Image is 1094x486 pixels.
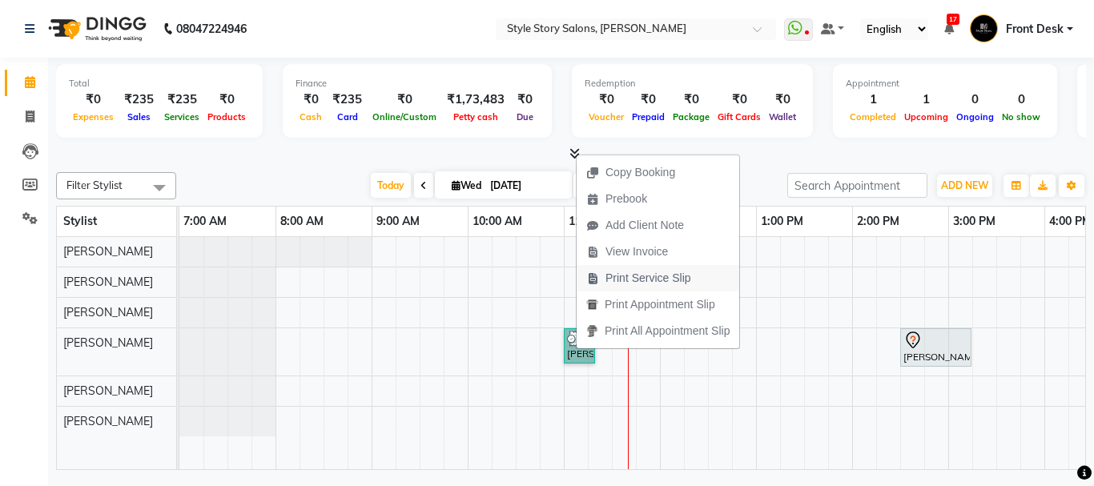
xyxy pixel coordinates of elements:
div: ₹0 [628,90,669,109]
div: ₹0 [69,90,118,109]
span: Products [203,111,250,123]
div: Appointment [846,77,1044,90]
input: 2025-09-03 [485,174,565,198]
b: 08047224946 [176,6,247,51]
div: Finance [296,77,539,90]
span: Print Service Slip [605,270,691,287]
div: ₹0 [203,90,250,109]
div: [PERSON_NAME], TK01, 02:30 PM-03:15 PM, Hair Cut - Master - [DEMOGRAPHIC_DATA] [902,331,970,364]
input: Search Appointment [787,173,927,198]
span: Due [513,111,537,123]
span: Cash [296,111,326,123]
div: 0 [998,90,1044,109]
div: Redemption [585,77,800,90]
div: ₹0 [296,90,326,109]
span: Print Appointment Slip [605,296,715,313]
button: ADD NEW [937,175,992,197]
div: 1 [846,90,900,109]
span: [PERSON_NAME] [63,275,153,289]
span: [PERSON_NAME] [63,335,153,350]
span: Copy Booking [605,164,675,181]
img: printall.png [586,325,598,337]
span: Package [669,111,714,123]
span: Voucher [585,111,628,123]
div: 0 [952,90,998,109]
span: Completed [846,111,900,123]
span: Upcoming [900,111,952,123]
span: Filter Stylist [66,179,123,191]
span: Services [160,111,203,123]
span: Card [333,111,362,123]
img: printapt.png [586,299,598,311]
span: [PERSON_NAME] [63,244,153,259]
a: 3:00 PM [949,210,999,233]
div: ₹0 [714,90,765,109]
div: ₹0 [368,90,440,109]
span: Prepaid [628,111,669,123]
span: [PERSON_NAME] [63,305,153,319]
div: Total [69,77,250,90]
div: ₹1,73,483 [440,90,511,109]
span: Expenses [69,111,118,123]
span: 17 [947,14,959,25]
span: Front Desk [1006,21,1064,38]
span: Today [371,173,411,198]
span: Wallet [765,111,800,123]
span: Stylist [63,214,97,228]
div: ₹235 [118,90,160,109]
div: ₹235 [326,90,368,109]
a: 1:00 PM [757,210,807,233]
span: Wed [448,179,485,191]
span: Petty cash [449,111,502,123]
span: Gift Cards [714,111,765,123]
a: 10:00 AM [469,210,526,233]
span: Print All Appointment Slip [605,323,730,339]
a: 7:00 AM [179,210,231,233]
span: Sales [123,111,155,123]
a: 2:00 PM [853,210,903,233]
span: Prebook [605,191,647,207]
span: Add Client Note [605,217,684,234]
a: 9:00 AM [372,210,424,233]
a: 11:00 AM [565,210,622,233]
div: ₹0 [585,90,628,109]
span: View Invoice [605,243,668,260]
span: [PERSON_NAME] [63,384,153,398]
span: Online/Custom [368,111,440,123]
a: 8:00 AM [276,210,328,233]
img: Front Desk [970,14,998,42]
span: No show [998,111,1044,123]
div: 1 [900,90,952,109]
span: ADD NEW [941,179,988,191]
span: Ongoing [952,111,998,123]
div: ₹0 [765,90,800,109]
a: 17 [944,22,954,36]
div: ₹235 [160,90,203,109]
span: [PERSON_NAME] [63,414,153,428]
div: ₹0 [511,90,539,109]
div: ₹0 [669,90,714,109]
img: logo [41,6,151,51]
